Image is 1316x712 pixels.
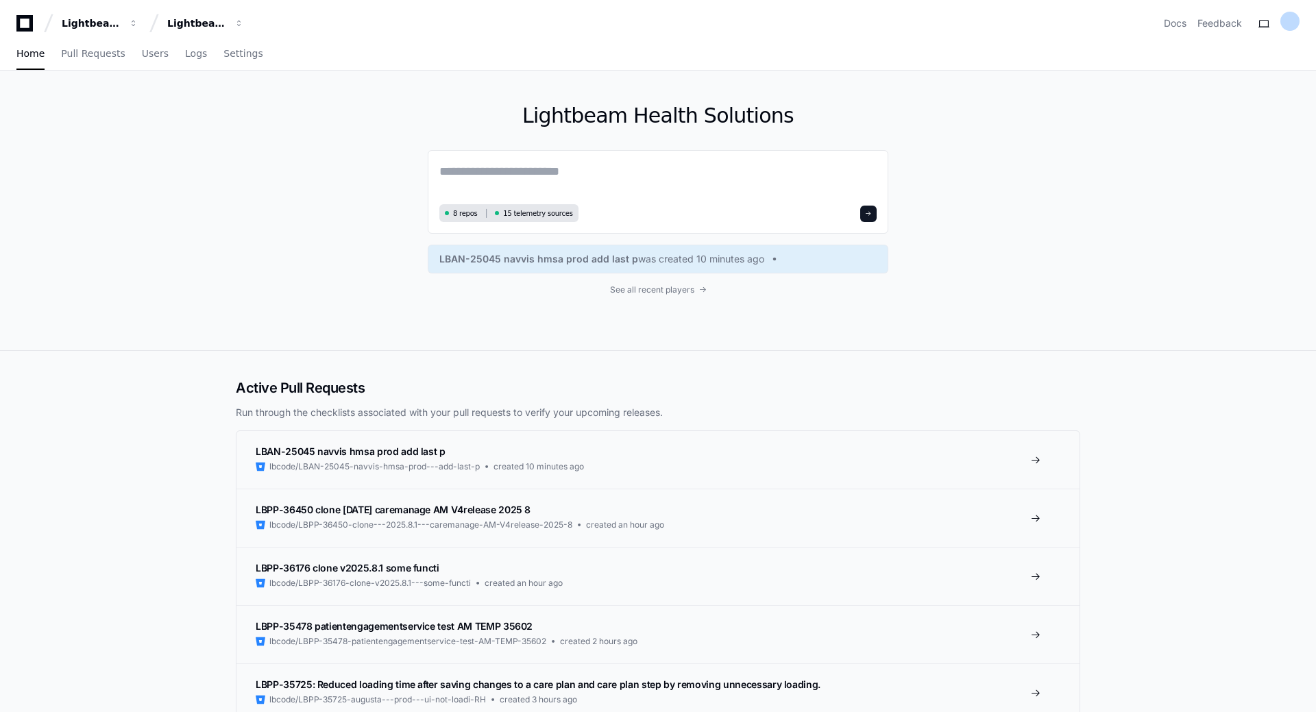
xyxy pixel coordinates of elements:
h1: Lightbeam Health Solutions [428,103,888,128]
span: Users [142,49,169,58]
button: Lightbeam Health Solutions [162,11,249,36]
span: Logs [185,49,207,58]
span: lbcode/LBPP-36176-clone-v2025.8.1---some-functi [269,578,471,589]
span: See all recent players [610,284,694,295]
h2: Active Pull Requests [236,378,1080,397]
a: Users [142,38,169,70]
a: LBAN-25045 navvis hmsa prod add last plbcode/LBAN-25045-navvis-hmsa-prod---add-last-pcreated 10 m... [236,431,1080,489]
span: lbcode/LBPP-36450-clone---2025.8.1---caremanage-AM-V4release-2025-8 [269,519,572,530]
span: Pull Requests [61,49,125,58]
span: created 2 hours ago [560,636,637,647]
a: LBAN-25045 navvis hmsa prod add last pwas created 10 minutes ago [439,252,877,266]
span: lbcode/LBPP-35478-patientengagementservice-test-AM-TEMP-35602 [269,636,546,647]
a: LBPP-36176 clone v2025.8.1 some functilbcode/LBPP-36176-clone-v2025.8.1---some-functicreated an h... [236,547,1080,605]
a: Pull Requests [61,38,125,70]
a: Home [16,38,45,70]
span: LBPP-36450 clone [DATE] caremanage AM V4release 2025 8 [256,504,531,515]
span: LBPP-35478 patientengagementservice test AM TEMP 35602 [256,620,533,632]
a: LBPP-35478 patientengagementservice test AM TEMP 35602lbcode/LBPP-35478-patientengagementservice-... [236,605,1080,663]
span: Home [16,49,45,58]
a: Docs [1164,16,1186,30]
span: 8 repos [453,208,478,219]
span: 15 telemetry sources [503,208,572,219]
div: Lightbeam Health [62,16,121,30]
span: created 3 hours ago [500,694,577,705]
a: Settings [223,38,263,70]
span: created 10 minutes ago [493,461,584,472]
span: created an hour ago [485,578,563,589]
span: LBAN-25045 navvis hmsa prod add last p [256,445,446,457]
span: LBPP-36176 clone v2025.8.1 some functi [256,562,439,574]
span: created an hour ago [586,519,664,530]
button: Lightbeam Health [56,11,144,36]
p: Run through the checklists associated with your pull requests to verify your upcoming releases. [236,406,1080,419]
span: lbcode/LBPP-35725-augusta---prod---ui-not-loadi-RH [269,694,486,705]
div: Lightbeam Health Solutions [167,16,226,30]
button: Feedback [1197,16,1242,30]
a: See all recent players [428,284,888,295]
span: was created 10 minutes ago [638,252,764,266]
a: Logs [185,38,207,70]
span: LBAN-25045 navvis hmsa prod add last p [439,252,638,266]
span: lbcode/LBAN-25045-navvis-hmsa-prod---add-last-p [269,461,480,472]
a: LBPP-36450 clone [DATE] caremanage AM V4release 2025 8lbcode/LBPP-36450-clone---2025.8.1---carema... [236,489,1080,547]
span: Settings [223,49,263,58]
span: LBPP-35725: Reduced loading time after saving changes to a care plan and care plan step by removi... [256,678,820,690]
